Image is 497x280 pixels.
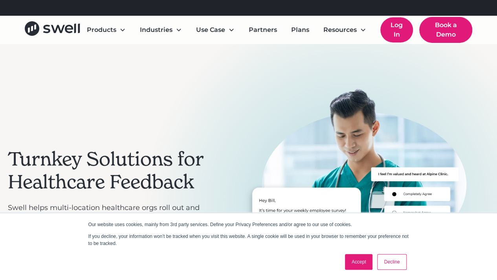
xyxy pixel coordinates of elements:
[377,254,406,270] a: Decline
[134,22,188,38] div: Industries
[8,203,211,234] p: Swell helps multi-location healthcare orgs roll out and monitor feedback programs that improve em...
[323,25,357,35] div: Resources
[140,25,172,35] div: Industries
[25,21,80,39] a: home
[285,22,315,38] a: Plans
[317,22,372,38] div: Resources
[196,25,225,35] div: Use Case
[380,17,413,42] a: Log In
[88,233,409,247] p: If you decline, your information won’t be tracked when you visit this website. A single cookie wi...
[190,22,241,38] div: Use Case
[87,25,116,35] div: Products
[8,148,211,193] h2: Turnkey Solutions for Healthcare Feedback
[88,221,409,228] p: Our website uses cookies, mainly from 3rd party services. Define your Privacy Preferences and/or ...
[242,22,283,38] a: Partners
[345,254,373,270] a: Accept
[81,22,132,38] div: Products
[419,17,472,43] a: Book a Demo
